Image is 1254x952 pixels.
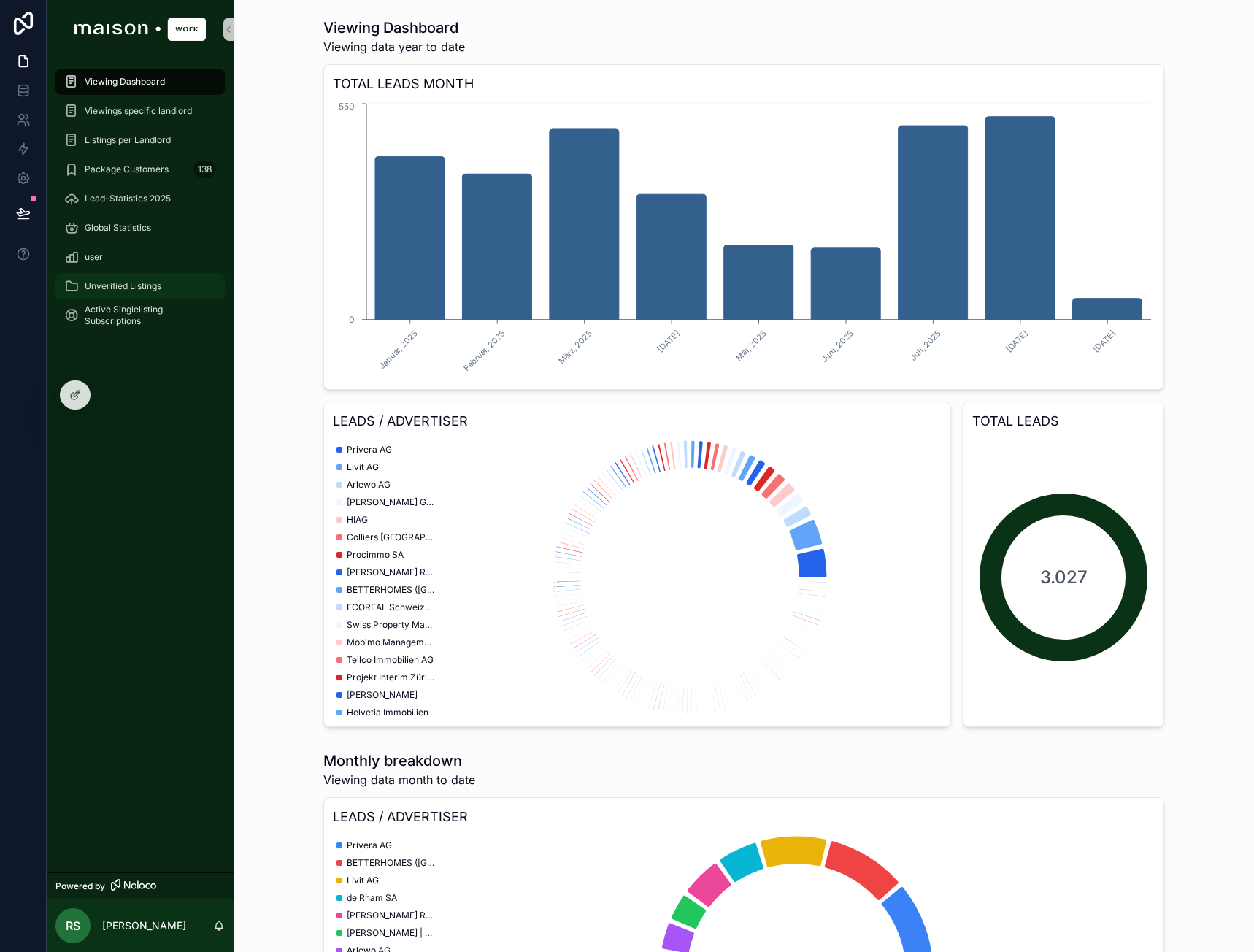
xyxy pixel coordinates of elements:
[323,751,475,771] h1: Monthly breakdown
[347,654,434,666] span: Tellco Immobilien AG
[347,840,392,851] span: Privera AG
[339,101,355,112] tspan: 550
[55,880,105,892] span: Powered by
[556,328,594,366] text: März, 2025
[55,156,225,183] a: Package Customers138
[85,251,103,263] span: user
[347,910,434,921] span: [PERSON_NAME] Real Estate GmbH
[908,328,942,362] text: Juli, 2025
[347,496,434,508] span: [PERSON_NAME] Grundstücke AG
[347,584,434,596] span: BETTERHOMES ([GEOGRAPHIC_DATA]) AG
[347,619,434,631] span: Swiss Property Management AG
[55,98,225,124] a: Viewings specific landlord
[85,222,151,234] span: Global Statistics
[347,672,434,683] span: Projekt Interim Zürich GmbH
[1040,566,1088,589] span: 3.027
[55,185,225,212] a: Lead-Statistics 2025
[333,411,942,431] h3: LEADS / ADVERTISER
[347,707,428,718] span: Helvetia Immobilien
[347,875,379,886] span: Livit AG
[333,74,1155,94] h3: TOTAL LEADS MONTH
[819,328,855,364] text: Juni, 2025
[85,134,171,146] span: Listings per Landlord
[1091,328,1118,354] text: [DATE]
[102,918,186,933] p: [PERSON_NAME]
[347,461,379,473] span: Livit AG
[461,328,507,373] text: Februar, 2025
[85,164,169,175] span: Package Customers
[347,514,368,526] span: HIAG
[333,437,942,718] div: chart
[347,857,434,869] span: BETTERHOMES ([GEOGRAPHIC_DATA]) AG
[85,304,210,327] span: Active Singlelisting Subscriptions
[55,215,225,241] a: Global Statistics
[655,328,681,354] text: [DATE]
[333,807,1155,827] h3: LEADS / ADVERTISER
[47,58,234,348] div: scrollable content
[347,892,397,904] span: de Rham SA
[55,69,225,95] a: Viewing Dashboard
[66,917,80,934] span: RS
[74,18,206,41] img: App logo
[349,314,355,325] tspan: 0
[55,273,225,299] a: Unverified Listings
[55,127,225,153] a: Listings per Landlord
[377,328,420,371] text: Januar, 2025
[734,328,769,362] text: Mai, 2025
[1004,328,1030,354] text: [DATE]
[347,531,434,543] span: Colliers [GEOGRAPHIC_DATA] AG
[85,76,165,88] span: Viewing Dashboard
[333,100,1155,380] div: chart
[55,302,225,329] a: Active Singlelisting Subscriptions
[323,38,465,55] span: Viewing data year to date
[85,280,161,292] span: Unverified Listings
[85,193,171,204] span: Lead-Statistics 2025
[347,602,434,613] span: ECOREAL Schweizerische Immobilien Anlagestiftung
[47,872,234,899] a: Powered by
[347,479,391,491] span: Arlewo AG
[55,244,225,270] a: user
[347,444,392,456] span: Privera AG
[85,105,192,117] span: Viewings specific landlord
[193,161,216,178] div: 138
[323,771,475,788] span: Viewing data month to date
[347,549,404,561] span: Procimmo SA
[972,411,1155,431] h3: TOTAL LEADS
[323,18,465,38] h1: Viewing Dashboard
[347,637,434,648] span: Mobimo Management AG
[347,689,418,701] span: [PERSON_NAME]
[347,567,434,578] span: [PERSON_NAME] Real Estate GmbH
[347,927,434,939] span: [PERSON_NAME] | Lausanne Locaux Commerciaux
